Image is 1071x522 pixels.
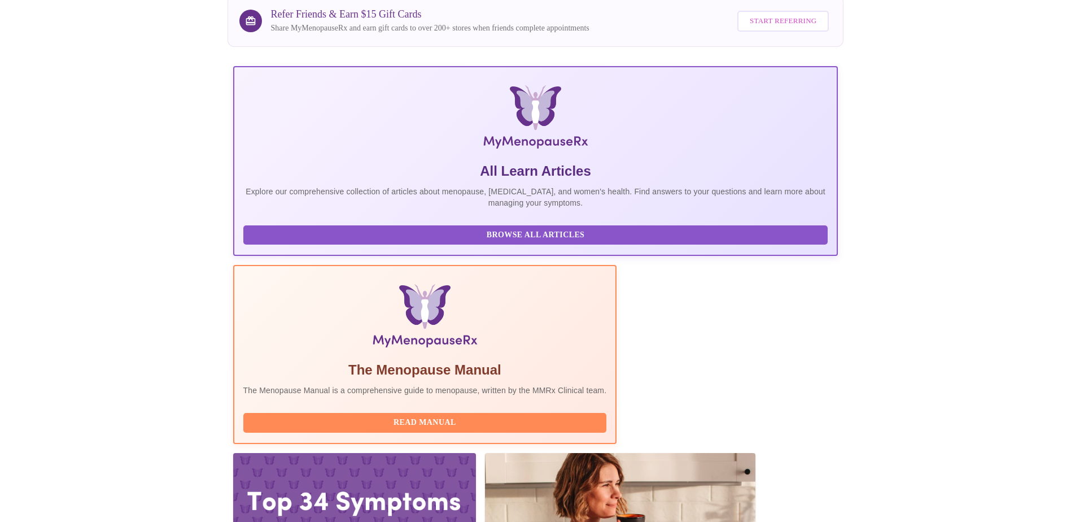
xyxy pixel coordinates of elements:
[737,11,829,32] button: Start Referring
[334,85,737,153] img: MyMenopauseRx Logo
[243,413,607,433] button: Read Manual
[243,417,610,427] a: Read Manual
[243,229,831,239] a: Browse All Articles
[255,228,817,242] span: Browse All Articles
[243,162,828,180] h5: All Learn Articles
[243,225,828,245] button: Browse All Articles
[735,5,832,37] a: Start Referring
[271,8,589,20] h3: Refer Friends & Earn $15 Gift Cards
[243,361,607,379] h5: The Menopause Manual
[243,186,828,208] p: Explore our comprehensive collection of articles about menopause, [MEDICAL_DATA], and women's hea...
[255,416,596,430] span: Read Manual
[301,284,549,352] img: Menopause Manual
[271,23,589,34] p: Share MyMenopauseRx and earn gift cards to over 200+ stores when friends complete appointments
[243,385,607,396] p: The Menopause Manual is a comprehensive guide to menopause, written by the MMRx Clinical team.
[750,15,816,28] span: Start Referring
